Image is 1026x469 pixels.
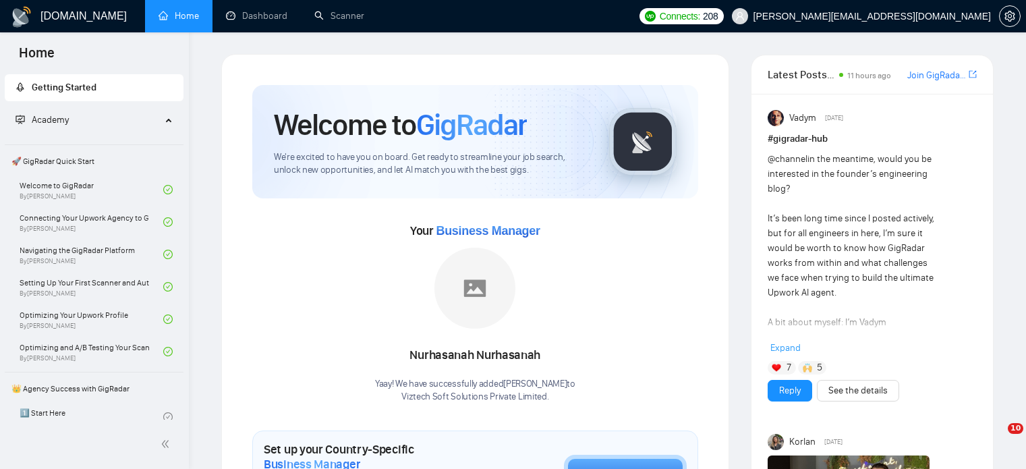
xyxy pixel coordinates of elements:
[20,304,163,334] a: Optimizing Your Upwork ProfileBy[PERSON_NAME]
[768,434,784,450] img: Korlan
[163,282,173,292] span: check-circle
[768,153,807,165] span: @channel
[828,383,888,398] a: See the details
[226,10,287,22] a: dashboardDashboard
[768,110,784,126] img: Vadym
[768,132,977,146] h1: # gigradar-hub
[768,66,835,83] span: Latest Posts from the GigRadar Community
[163,412,173,422] span: check-circle
[16,114,69,126] span: Academy
[20,175,163,204] a: Welcome to GigRadarBy[PERSON_NAME]
[5,74,183,101] li: Getting Started
[768,380,812,402] button: Reply
[314,10,364,22] a: searchScanner
[609,108,677,175] img: gigradar-logo.png
[20,207,163,237] a: Connecting Your Upwork Agency to GigRadarBy[PERSON_NAME]
[32,82,96,93] span: Getting Started
[825,112,843,124] span: [DATE]
[20,337,163,366] a: Optimizing and A/B Testing Your Scanner for Better ResultsBy[PERSON_NAME]
[163,185,173,194] span: check-circle
[274,107,527,143] h1: Welcome to
[907,68,966,83] a: Join GigRadar Slack Community
[803,363,812,373] img: 🙌
[20,240,163,269] a: Navigating the GigRadar PlatformBy[PERSON_NAME]
[6,375,182,402] span: 👑 Agency Success with GigRadar
[787,361,791,375] span: 7
[410,223,540,238] span: Your
[817,380,899,402] button: See the details
[999,5,1021,27] button: setting
[375,391,575,404] p: Viztech Soft Solutions Private Limited .
[735,11,745,21] span: user
[20,272,163,302] a: Setting Up Your First Scanner and Auto-BidderBy[PERSON_NAME]
[375,378,575,404] div: Yaay! We have successfully added [PERSON_NAME] to
[789,435,816,449] span: Korlan
[770,342,801,354] span: Expand
[999,11,1021,22] a: setting
[375,344,575,367] div: Nurhasanah Nurhasanah
[16,115,25,124] span: fund-projection-screen
[163,250,173,259] span: check-circle
[163,314,173,324] span: check-circle
[16,82,25,92] span: rocket
[436,224,540,238] span: Business Manager
[11,6,32,28] img: logo
[32,114,69,126] span: Academy
[980,423,1013,456] iframe: Intercom live chat
[163,217,173,227] span: check-circle
[817,361,822,375] span: 5
[274,151,588,177] span: We're excited to have you on board. Get ready to streamline your job search, unlock new opportuni...
[969,68,977,81] a: export
[969,69,977,80] span: export
[416,107,527,143] span: GigRadar
[20,402,163,432] a: 1️⃣ Start Here
[163,347,173,356] span: check-circle
[161,437,174,451] span: double-left
[159,10,199,22] a: homeHome
[779,383,801,398] a: Reply
[660,9,700,24] span: Connects:
[772,363,781,373] img: ❤️
[824,436,843,448] span: [DATE]
[645,11,656,22] img: upwork-logo.png
[8,43,65,72] span: Home
[6,148,182,175] span: 🚀 GigRadar Quick Start
[434,248,515,329] img: placeholder.png
[1008,423,1023,434] span: 10
[703,9,718,24] span: 208
[847,71,891,80] span: 11 hours ago
[789,111,816,126] span: Vadym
